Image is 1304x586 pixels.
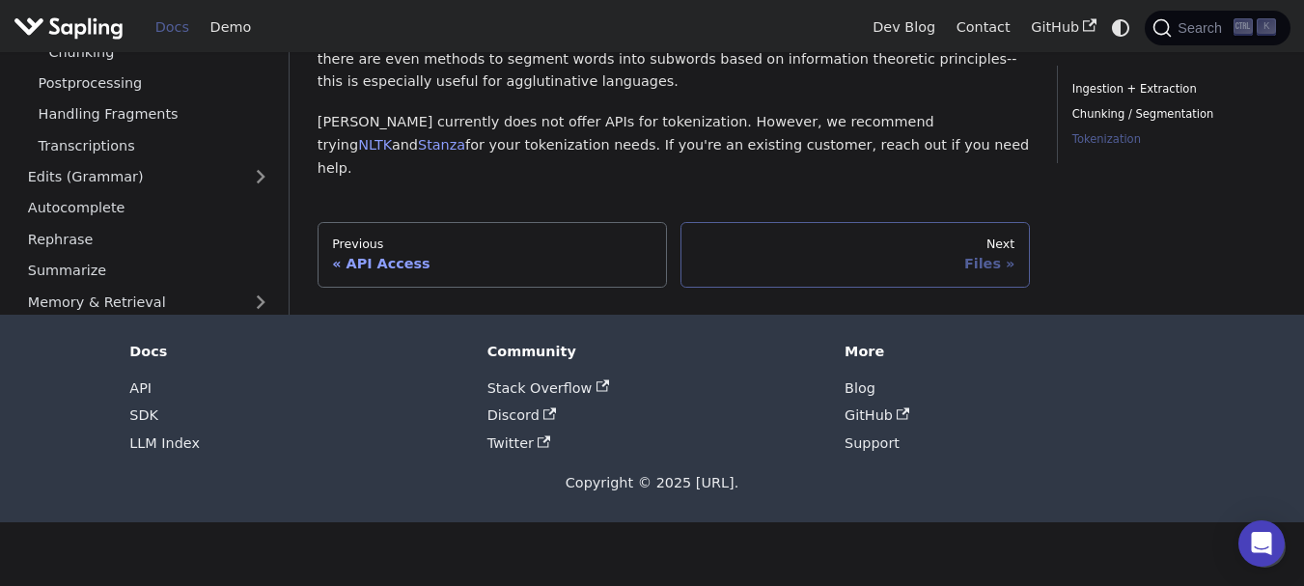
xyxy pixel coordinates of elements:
a: Stanza [418,137,465,153]
div: Next [695,237,1014,252]
button: Search (Ctrl+K) [1145,11,1290,45]
a: Twitter [487,435,551,451]
a: Blog [845,380,875,396]
a: Transcriptions [28,132,280,160]
a: Memory & Retrieval [17,289,280,317]
a: Dev Blog [862,13,945,42]
a: API [129,380,152,396]
a: Contact [946,13,1021,42]
nav: Docs pages [318,222,1030,288]
p: [PERSON_NAME] currently does not offer APIs for tokenization. However, we recommend trying and fo... [318,111,1030,180]
div: Docs [129,343,459,360]
a: Demo [200,13,262,42]
a: Discord [487,407,557,423]
a: Rephrase [17,226,280,254]
div: Open Intercom Messenger [1238,520,1285,567]
a: NextFiles [680,222,1030,288]
a: Support [845,435,900,451]
a: Postprocessing [28,70,280,98]
div: Files [695,255,1014,272]
kbd: K [1257,18,1276,36]
div: Copyright © 2025 [URL]. [129,472,1174,495]
a: Autocomplete [17,195,280,223]
a: Sapling.ai [14,14,130,42]
a: GitHub [1020,13,1106,42]
p: There are many tokenization schemes to split text into sentences and words. As hinted at above, t... [318,25,1030,94]
a: Handling Fragments [28,100,280,128]
div: More [845,343,1175,360]
a: NLTK [358,137,392,153]
a: Ingestion + Extraction [1072,80,1269,98]
span: Search [1172,20,1234,36]
div: API Access [332,255,652,272]
img: Sapling.ai [14,14,124,42]
div: Previous [332,237,652,252]
a: Stack Overflow [487,380,609,396]
a: LLM Index [129,435,200,451]
a: PreviousAPI Access [318,222,667,288]
div: Community [487,343,818,360]
button: Switch between dark and light mode (currently system mode) [1107,14,1135,42]
a: Docs [145,13,200,42]
a: Chunking [39,39,280,67]
a: SDK [129,407,158,423]
a: GitHub [845,407,910,423]
a: Chunking / Segmentation [1072,105,1269,124]
a: Summarize [17,257,280,285]
a: Tokenization [1072,130,1269,149]
a: Edits (Grammar) [17,163,280,191]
